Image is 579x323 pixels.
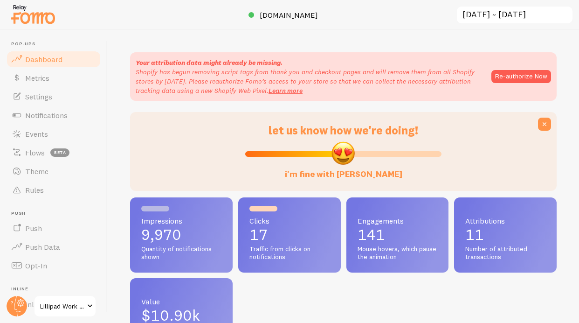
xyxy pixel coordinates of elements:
[6,69,102,87] a: Metrics
[249,227,330,242] p: 17
[358,227,438,242] p: 141
[25,129,48,139] span: Events
[6,238,102,256] a: Push Data
[11,41,102,47] span: Pop-ups
[136,67,482,95] p: Shopify has begun removing script tags from thank you and checkout pages and will remove them fro...
[6,162,102,181] a: Theme
[6,50,102,69] a: Dashboard
[249,217,330,225] span: Clicks
[25,73,49,83] span: Metrics
[10,2,56,26] img: fomo-relay-logo-orange.svg
[50,148,69,157] span: beta
[358,217,438,225] span: Engagements
[249,245,330,261] span: Traffic from clicks on notifications
[141,217,221,225] span: Impressions
[25,242,60,252] span: Push Data
[465,227,545,242] p: 11
[491,70,551,83] button: Re-authorize Now
[269,123,418,137] span: let us know how we're doing!
[25,148,45,157] span: Flows
[25,167,48,176] span: Theme
[285,160,402,180] label: i'm fine with [PERSON_NAME]
[136,58,283,67] strong: Your attribution data might already be missing.
[465,245,545,261] span: Number of attributed transactions
[34,295,96,317] a: Lillipad Work Solutions
[269,86,303,95] a: Learn more
[6,181,102,199] a: Rules
[25,92,52,101] span: Settings
[25,111,68,120] span: Notifications
[25,185,44,195] span: Rules
[25,261,47,270] span: Opt-In
[11,211,102,217] span: Push
[465,217,545,225] span: Attributions
[6,106,102,125] a: Notifications
[6,143,102,162] a: Flows beta
[6,256,102,275] a: Opt-In
[141,227,221,242] p: 9,970
[25,55,62,64] span: Dashboard
[331,140,356,166] img: emoji.png
[25,224,42,233] span: Push
[141,298,221,305] span: Value
[6,125,102,143] a: Events
[358,245,438,261] span: Mouse hovers, which pause the animation
[6,219,102,238] a: Push
[11,286,102,292] span: Inline
[40,301,84,312] span: Lillipad Work Solutions
[6,87,102,106] a: Settings
[141,245,221,261] span: Quantity of notifications shown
